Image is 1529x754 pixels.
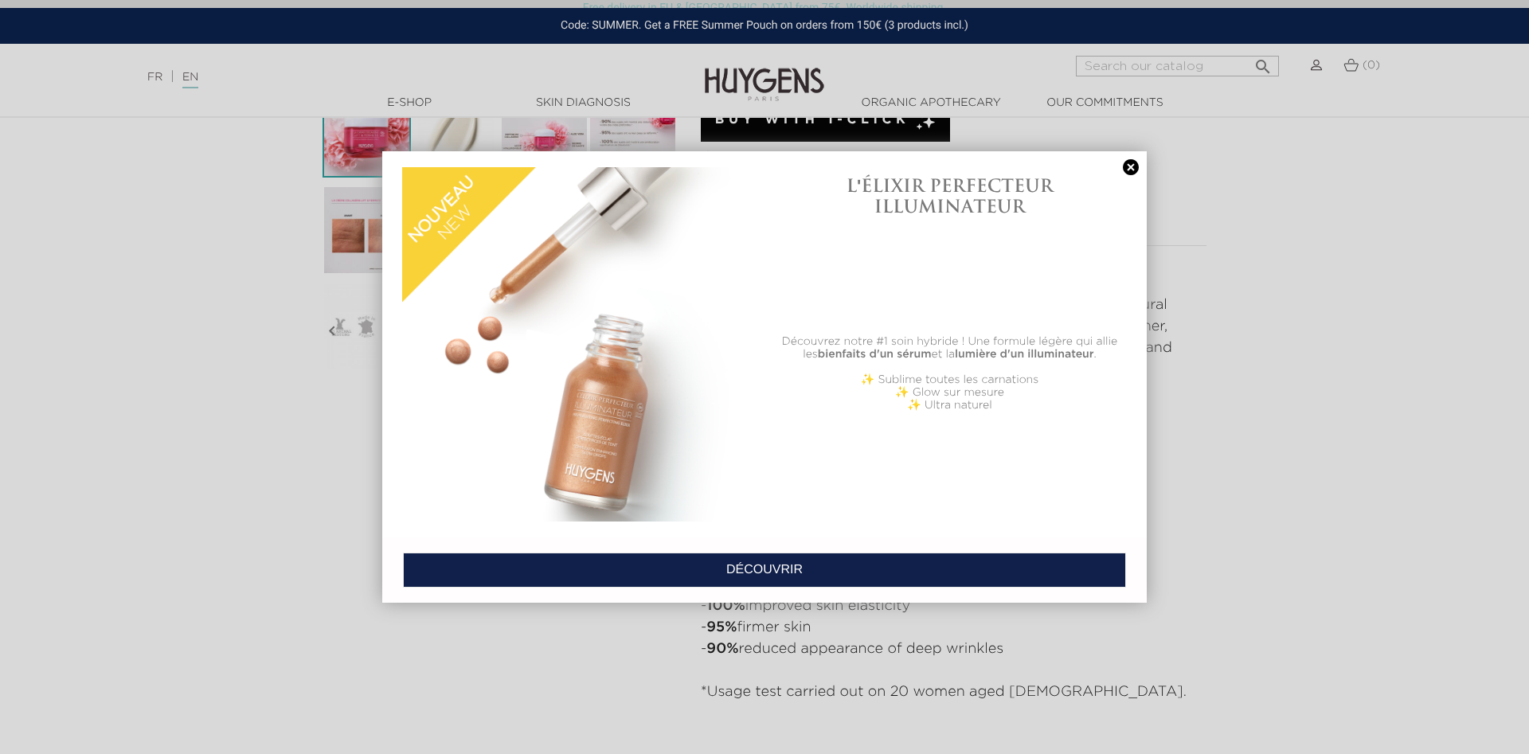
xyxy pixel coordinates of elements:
h1: L'ÉLIXIR PERFECTEUR ILLUMINATEUR [772,175,1127,217]
b: bienfaits d'un sérum [818,349,932,360]
b: lumière d'un illuminateur [955,349,1094,360]
p: ✨ Sublime toutes les carnations [772,373,1127,386]
p: ✨ Ultra naturel [772,399,1127,412]
a: DÉCOUVRIR [403,553,1126,588]
p: Découvrez notre #1 soin hybride ! Une formule légère qui allie les et la . [772,335,1127,361]
p: ✨ Glow sur mesure [772,386,1127,399]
